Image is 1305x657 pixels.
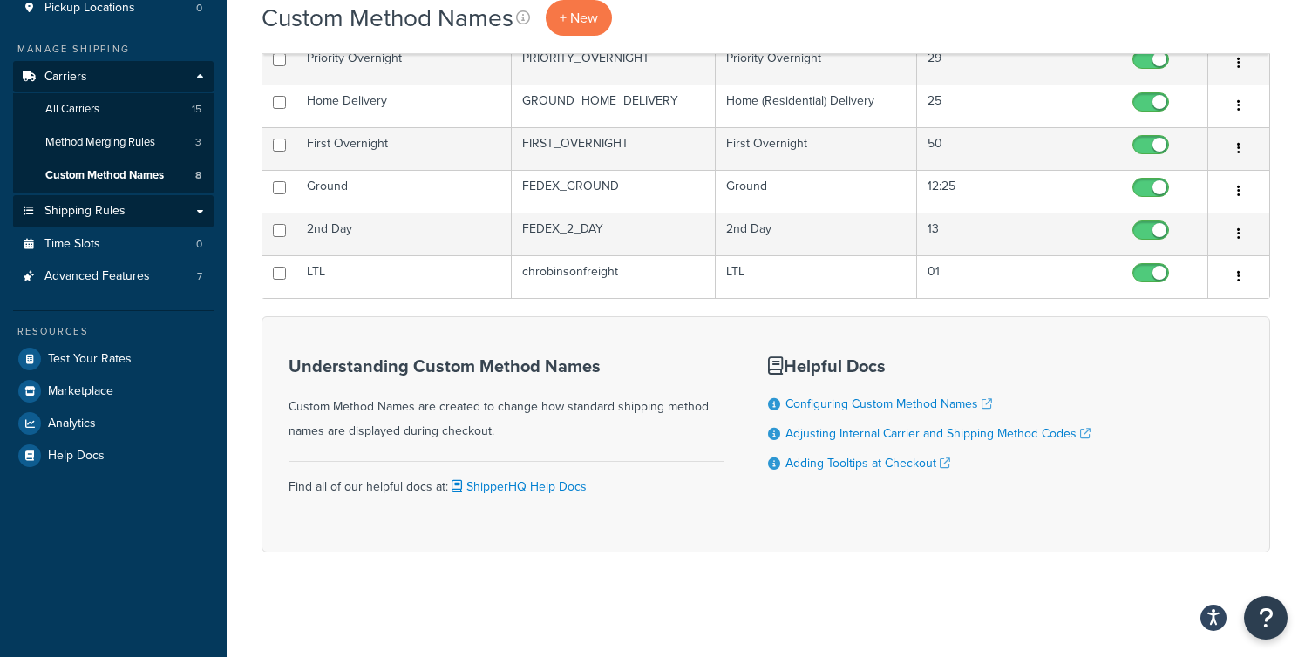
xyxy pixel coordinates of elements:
[45,102,99,117] span: All Carriers
[512,213,716,255] td: FEDEX_2_DAY
[44,70,87,85] span: Carriers
[13,61,214,93] a: Carriers
[917,170,1118,213] td: 12:25
[13,126,214,159] a: Method Merging Rules 3
[44,269,150,284] span: Advanced Features
[13,93,214,125] a: All Carriers 15
[716,127,917,170] td: First Overnight
[13,343,214,375] a: Test Your Rates
[13,93,214,125] li: All Carriers
[196,1,202,16] span: 0
[13,195,214,227] a: Shipping Rules
[13,228,214,261] a: Time Slots 0
[512,255,716,298] td: chrobinsonfreight
[296,255,512,298] td: LTL
[716,213,917,255] td: 2nd Day
[289,461,724,499] div: Find all of our helpful docs at:
[13,159,214,192] a: Custom Method Names 8
[44,204,126,219] span: Shipping Rules
[917,85,1118,127] td: 25
[13,126,214,159] li: Method Merging Rules
[716,42,917,85] td: Priority Overnight
[45,168,164,183] span: Custom Method Names
[13,261,214,293] a: Advanced Features 7
[48,417,96,431] span: Analytics
[192,102,201,117] span: 15
[448,478,587,496] a: ShipperHQ Help Docs
[44,237,100,252] span: Time Slots
[48,352,132,367] span: Test Your Rates
[197,269,202,284] span: 7
[44,1,135,16] span: Pickup Locations
[13,324,214,339] div: Resources
[512,127,716,170] td: FIRST_OVERNIGHT
[785,454,950,472] a: Adding Tooltips at Checkout
[13,376,214,407] a: Marketplace
[917,255,1118,298] td: 01
[13,228,214,261] li: Time Slots
[917,127,1118,170] td: 50
[512,42,716,85] td: PRIORITY_OVERNIGHT
[917,213,1118,255] td: 13
[512,170,716,213] td: FEDEX_GROUND
[1244,596,1288,640] button: Open Resource Center
[716,170,917,213] td: Ground
[917,42,1118,85] td: 29
[48,449,105,464] span: Help Docs
[716,85,917,127] td: Home (Residential) Delivery
[262,1,513,35] h1: Custom Method Names
[296,170,512,213] td: Ground
[45,135,155,150] span: Method Merging Rules
[13,42,214,57] div: Manage Shipping
[768,356,1091,376] h3: Helpful Docs
[13,61,214,193] li: Carriers
[195,135,201,150] span: 3
[296,213,512,255] td: 2nd Day
[785,395,992,413] a: Configuring Custom Method Names
[296,42,512,85] td: Priority Overnight
[716,255,917,298] td: LTL
[512,85,716,127] td: GROUND_HOME_DELIVERY
[560,8,598,28] span: + New
[48,384,113,399] span: Marketplace
[289,356,724,444] div: Custom Method Names are created to change how standard shipping method names are displayed during...
[196,237,202,252] span: 0
[13,159,214,192] li: Custom Method Names
[13,408,214,439] a: Analytics
[289,356,724,376] h3: Understanding Custom Method Names
[296,85,512,127] td: Home Delivery
[195,168,201,183] span: 8
[296,127,512,170] td: First Overnight
[13,261,214,293] li: Advanced Features
[13,440,214,471] a: Help Docs
[785,424,1091,443] a: Adjusting Internal Carrier and Shipping Method Codes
